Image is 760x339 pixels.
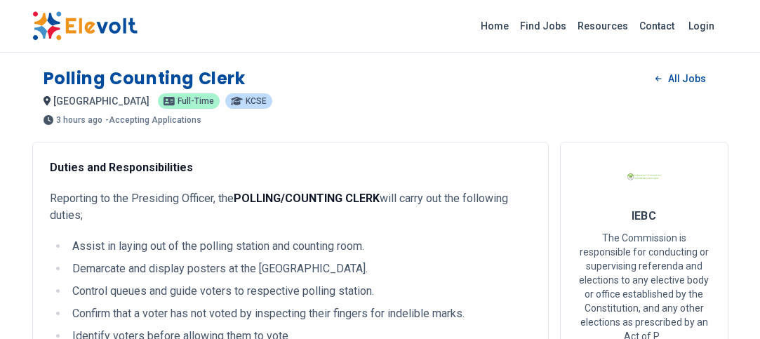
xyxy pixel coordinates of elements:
li: Demarcate and display posters at the [GEOGRAPHIC_DATA]. [68,260,531,277]
p: - Accepting Applications [105,116,201,124]
a: Login [680,12,723,40]
span: [GEOGRAPHIC_DATA] [53,95,149,107]
a: Find Jobs [514,15,572,37]
span: Full-time [178,97,214,105]
img: IEBC [627,159,662,194]
a: Home [475,15,514,37]
strong: Duties and Responsibilities [50,161,193,174]
span: 3 hours ago [56,116,102,124]
img: Elevolt [32,11,138,41]
p: Reporting to the Presiding Officer, the will carry out the following duties; [50,190,531,224]
a: All Jobs [644,68,716,89]
span: KCSE [246,97,267,105]
li: Control queues and guide voters to respective polling station. [68,283,531,300]
a: Contact [634,15,680,37]
a: Resources [572,15,634,37]
li: Confirm that a voter has not voted by inspecting their fingers for indelible marks. [68,305,531,322]
li: Assist in laying out of the polling station and counting room. [68,238,531,255]
h1: Polling Counting Clerk [44,67,246,90]
span: IEBC [632,209,657,222]
strong: POLLING/COUNTING CLERK [234,192,380,205]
